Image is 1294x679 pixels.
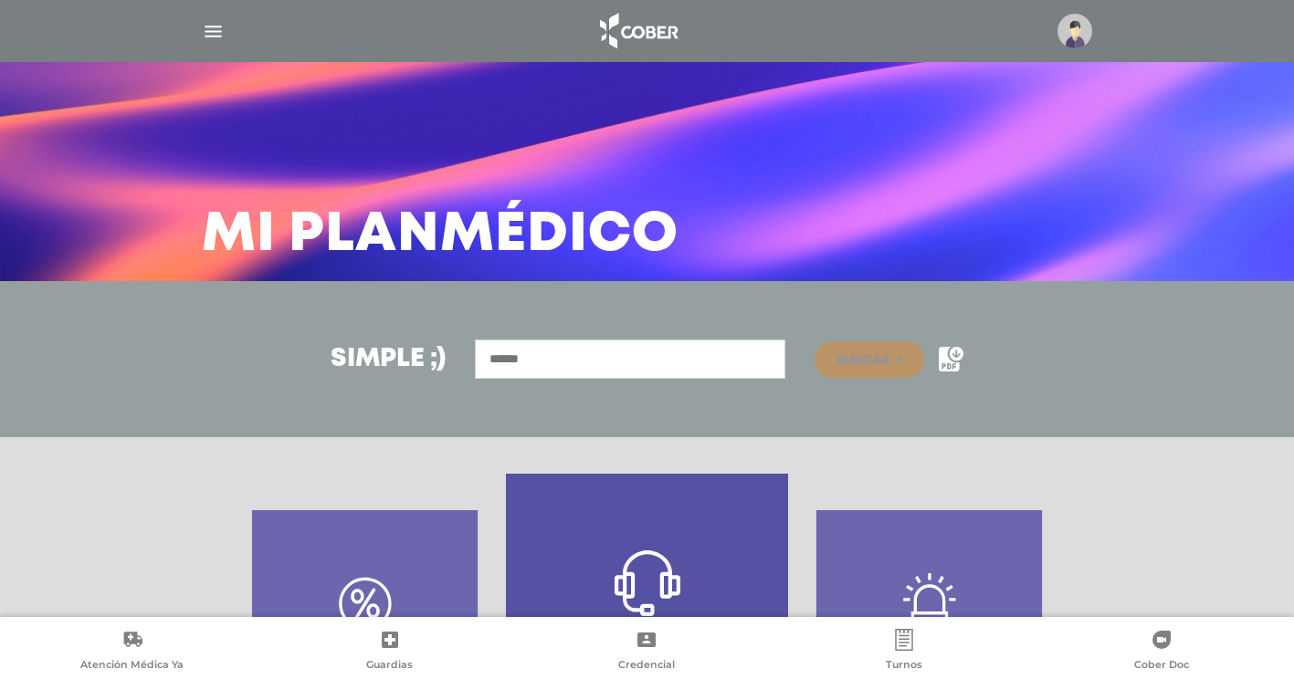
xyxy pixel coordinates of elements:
span: Atención Médica Ya [80,658,184,674]
a: Cober Doc [1033,629,1290,675]
a: Atención Médica Ya [4,629,261,675]
a: Turnos [775,629,1033,675]
img: logo_cober_home-white.png [590,9,686,53]
span: Buscar [836,354,889,367]
h3: Simple ;) [331,347,446,372]
h3: Mi Plan Médico [202,212,679,259]
span: Credencial [618,658,675,674]
a: Credencial [519,629,776,675]
span: Turnos [886,658,922,674]
span: Guardias [366,658,413,674]
img: profile-placeholder.svg [1057,14,1092,48]
a: Guardias [261,629,519,675]
button: Buscar [815,341,924,378]
span: Cober Doc [1134,658,1189,674]
img: Cober_menu-lines-white.svg [202,20,225,43]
